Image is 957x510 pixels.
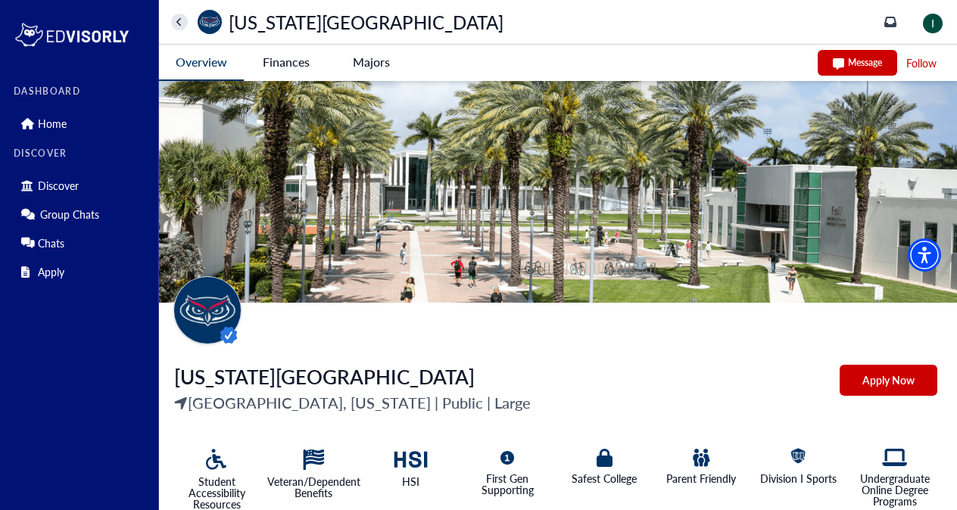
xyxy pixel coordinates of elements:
div: Apply [14,260,149,284]
img: logo [14,20,130,50]
button: Follow [905,54,938,73]
button: Overview [159,45,244,81]
p: Undergraduate Online Degree Programs [853,473,937,507]
p: Apply [38,266,64,278]
p: Group Chats [40,208,99,221]
img: universityName [173,276,242,344]
div: Group Chats [14,202,149,226]
p: Veteran/Dependent Benefits [267,476,360,499]
p: Parent Friendly [666,473,736,484]
span: [US_STATE][GEOGRAPHIC_DATA] [174,362,475,390]
p: Division I Sports [760,473,837,484]
p: HSI [402,476,419,487]
div: Discover [14,173,149,197]
p: Home [38,117,67,130]
p: Student Accessibility Resources [174,476,259,510]
div: Home [14,111,149,135]
img: image [923,14,943,33]
p: Chats [38,237,64,250]
img: A sunny campus scene featuring palm trees, pathways, and students walking near modern buildings. [159,81,957,303]
p: [GEOGRAPHIC_DATA], [US_STATE] | Public | Large [174,391,531,414]
p: Discover [38,179,79,192]
div: Chats [14,231,149,255]
p: First Gen Supporting [465,473,550,496]
div: Accessibility Menu [908,238,941,272]
a: inbox [884,16,896,28]
button: Majors [329,45,413,79]
button: Message [818,50,897,76]
button: Finances [244,45,329,79]
img: universityName [198,10,222,34]
label: DISCOVER [14,148,149,159]
label: DASHBOARD [14,86,149,97]
button: home [171,14,188,30]
button: Apply Now [840,365,937,396]
p: [US_STATE][GEOGRAPHIC_DATA] [229,14,503,30]
p: Safest College [572,473,637,484]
